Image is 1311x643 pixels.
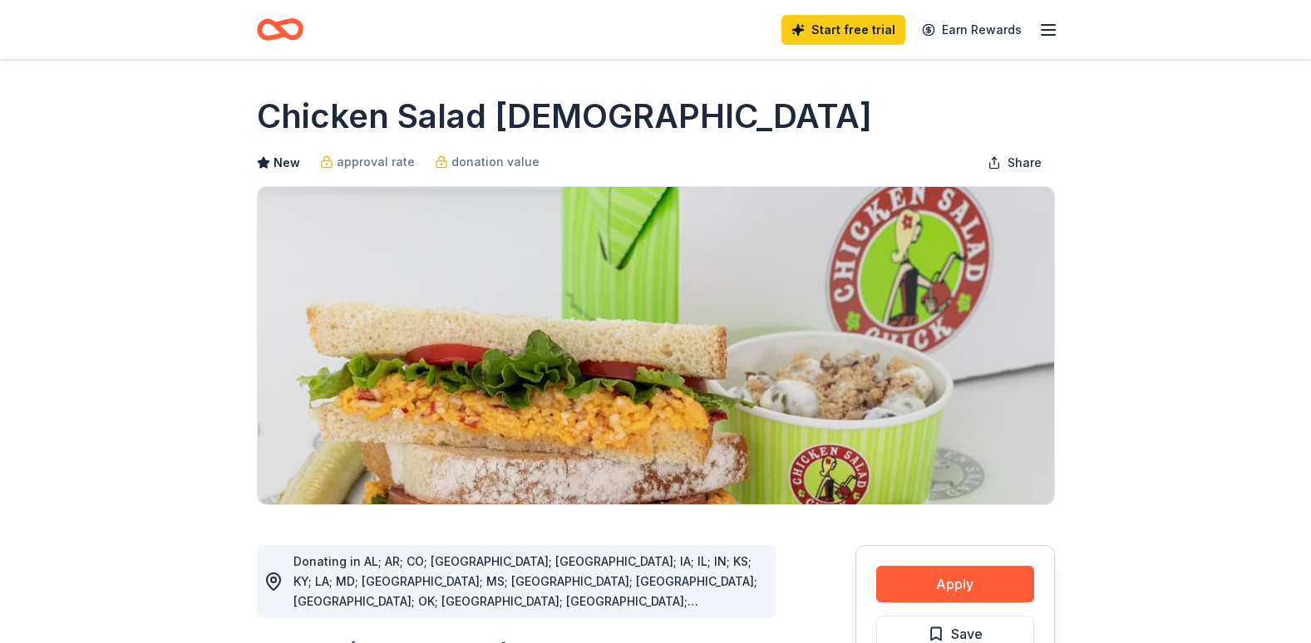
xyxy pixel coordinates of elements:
h1: Chicken Salad [DEMOGRAPHIC_DATA] [257,93,872,140]
span: approval rate [337,152,415,172]
a: approval rate [320,152,415,172]
img: Image for Chicken Salad Chick [258,187,1054,504]
span: donation value [451,152,540,172]
span: Share [1008,153,1042,173]
a: donation value [435,152,540,172]
span: Donating in AL; AR; CO; [GEOGRAPHIC_DATA]; [GEOGRAPHIC_DATA]; IA; IL; IN; KS; KY; LA; MD; [GEOGRA... [293,554,757,628]
a: Start free trial [781,15,905,45]
span: New [274,153,300,173]
a: Home [257,10,303,49]
a: Earn Rewards [912,15,1032,45]
button: Share [974,146,1055,179]
button: Apply [876,566,1034,602]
